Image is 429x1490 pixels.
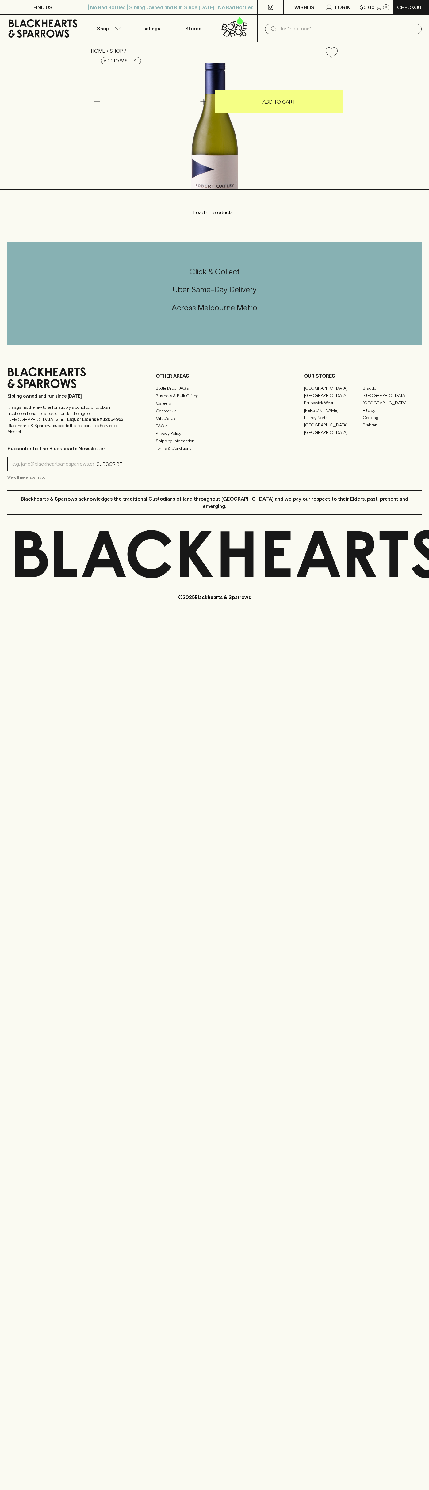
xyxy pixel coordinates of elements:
a: Business & Bulk Gifting [156,392,274,399]
a: [GEOGRAPHIC_DATA] [304,429,363,436]
p: $0.00 [360,4,375,11]
a: [GEOGRAPHIC_DATA] [363,399,422,407]
p: SUBSCRIBE [97,460,122,468]
a: Privacy Policy [156,430,274,437]
p: 0 [385,6,387,9]
p: It is against the law to sell or supply alcohol to, or to obtain alcohol on behalf of a person un... [7,404,125,435]
button: SUBSCRIBE [94,457,125,471]
a: [PERSON_NAME] [304,407,363,414]
img: 37546.png [86,63,343,189]
p: FIND US [33,4,52,11]
p: Login [335,4,350,11]
h5: Across Melbourne Metro [7,303,422,313]
button: Shop [86,15,129,42]
a: Brunswick West [304,399,363,407]
a: Braddon [363,384,422,392]
a: [GEOGRAPHIC_DATA] [304,384,363,392]
a: Stores [172,15,215,42]
p: Loading products... [6,209,423,216]
a: Contact Us [156,407,274,415]
p: OUR STORES [304,372,422,380]
a: Terms & Conditions [156,445,274,452]
p: Sibling owned and run since [DATE] [7,393,125,399]
button: Add to wishlist [101,57,141,64]
a: Shipping Information [156,437,274,445]
button: ADD TO CART [215,90,343,113]
p: Subscribe to The Blackhearts Newsletter [7,445,125,452]
p: OTHER AREAS [156,372,274,380]
a: FAQ's [156,422,274,430]
p: ADD TO CART [262,98,295,105]
p: Stores [185,25,201,32]
strong: Liquor License #32064953 [67,417,124,422]
p: Shop [97,25,109,32]
input: e.g. jane@blackheartsandsparrows.com.au [12,459,94,469]
a: [GEOGRAPHIC_DATA] [363,392,422,399]
a: SHOP [110,48,123,54]
a: HOME [91,48,105,54]
p: Wishlist [294,4,318,11]
a: Bottle Drop FAQ's [156,385,274,392]
a: [GEOGRAPHIC_DATA] [304,392,363,399]
div: Call to action block [7,242,422,345]
a: Gift Cards [156,415,274,422]
p: Checkout [397,4,425,11]
a: Prahran [363,421,422,429]
a: Tastings [129,15,172,42]
p: We will never spam you [7,474,125,480]
a: [GEOGRAPHIC_DATA] [304,421,363,429]
input: Try "Pinot noir" [280,24,417,34]
p: Tastings [140,25,160,32]
a: Geelong [363,414,422,421]
a: Fitzroy North [304,414,363,421]
button: Add to wishlist [323,45,340,60]
a: Fitzroy [363,407,422,414]
a: Careers [156,400,274,407]
h5: Uber Same-Day Delivery [7,285,422,295]
h5: Click & Collect [7,267,422,277]
p: Blackhearts & Sparrows acknowledges the traditional Custodians of land throughout [GEOGRAPHIC_DAT... [12,495,417,510]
